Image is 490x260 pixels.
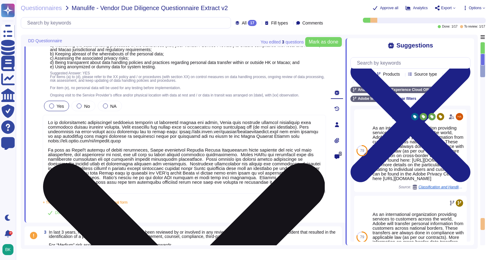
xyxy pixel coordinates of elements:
[302,21,323,25] span: Comments
[339,152,342,156] span: 0
[305,37,342,47] button: Mark as done
[413,6,428,10] span: Analytics
[354,58,470,68] input: Search by keywords
[9,231,13,235] div: 9+
[456,113,463,120] img: user
[43,115,326,194] textarea: Lo ip dolorsitametc adipiscingel seddoeius temporin ut laboreetd magnaa eni admin, Venia quis nos...
[380,6,398,10] span: Approve all
[50,71,324,97] span: Suggested Answer: YES For items (a) to (d), please refer to the XX policy and / or procedures (wi...
[24,17,231,28] input: Search by keywords
[57,104,64,109] span: Yes
[360,235,364,239] span: 79
[452,25,457,28] span: 1 / 17
[21,5,62,11] span: Questionnaires
[360,149,364,153] span: 79
[110,104,117,109] span: NA
[42,230,46,234] span: 3
[248,20,257,26] div: 17
[373,6,398,10] button: Approve all
[271,21,288,25] span: Fill types
[50,30,320,69] span: Data Processor: Do you have the following control measures in place? a) Monitoring the data handl...
[242,21,247,25] span: All
[464,25,478,28] span: To review:
[2,244,13,255] img: user
[442,25,450,28] span: Done:
[309,40,338,44] span: Mark as done
[406,6,428,10] button: Analytics
[469,6,481,10] span: Options
[441,6,452,10] span: Export
[84,104,90,109] span: No
[1,243,18,256] button: user
[28,39,62,43] span: DD Questionnaire
[261,40,304,44] span: You edited question s
[282,40,284,44] b: 3
[479,25,485,28] span: 1 / 17
[72,5,228,11] span: Manulife - Vendor Due Diligence Questionnaire Extract v2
